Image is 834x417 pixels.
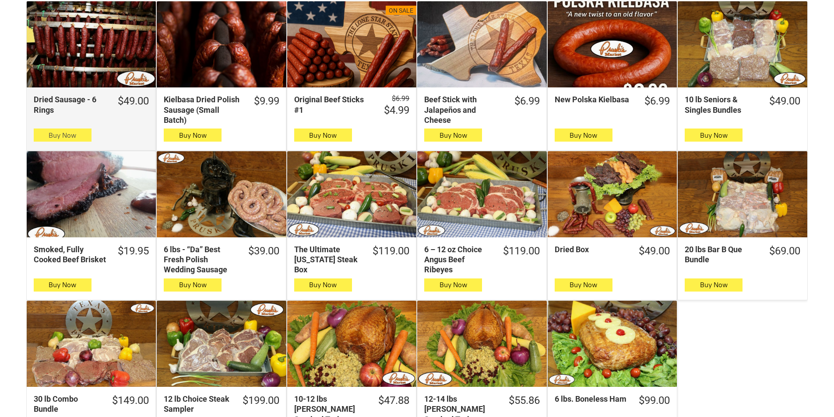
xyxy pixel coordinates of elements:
a: Dried Box [548,151,677,237]
a: 10 lb Seniors &amp; Singles Bundles [678,1,807,87]
div: $47.88 [378,394,409,407]
div: $199.00 [243,394,279,407]
a: $119.00The Ultimate [US_STATE] Steak Box [287,244,416,275]
div: 6 – 12 oz Choice Angus Beef Ribeyes [424,244,491,275]
button: Buy Now [555,129,612,142]
button: Buy Now [685,278,743,292]
a: $49.00Dried Box [548,244,677,258]
div: Beef Stick with Jalapeños and Cheese [424,94,503,125]
a: Smoked, Fully Cooked Beef Brisket [27,151,156,237]
a: New Polska Kielbasa [548,1,677,87]
span: Buy Now [49,131,76,139]
div: $119.00 [503,244,540,258]
span: Buy Now [309,281,337,289]
button: Buy Now [164,129,222,142]
a: 6 lbs - “Da” Best Fresh Polish Wedding Sausage [157,151,286,237]
div: Dried Sausage - 6 Rings [34,94,106,115]
a: $69.0020 lbs Bar B Que Bundle [678,244,807,265]
a: 20 lbs Bar B Que Bundle [678,151,807,237]
div: $6.99 [514,94,540,108]
div: Kielbasa Dried Polish Sausage (Small Batch) [164,94,242,125]
a: Kielbasa Dried Polish Sausage (Small Batch) [157,1,286,87]
div: $4.99 [384,104,409,117]
div: 20 lbs Bar B Que Bundle [685,244,757,265]
a: $99.006 lbs. Boneless Ham [548,394,677,407]
button: Buy Now [294,129,352,142]
div: Smoked, Fully Cooked Beef Brisket [34,244,106,265]
div: $49.00 [639,244,670,258]
div: New Polska Kielbasa [555,94,633,104]
a: 6 – 12 oz Choice Angus Beef Ribeyes [417,151,546,237]
a: $49.0010 lb Seniors & Singles Bundles [678,94,807,115]
div: 30 lb Combo Bundle [34,394,101,414]
a: Beef Stick with Jalapeños and Cheese [417,1,546,87]
button: Buy Now [555,278,612,292]
a: $6.99 $4.99Original Beef Sticks #1 [287,94,416,117]
button: Buy Now [424,278,482,292]
div: $55.86 [509,394,540,407]
div: $39.00 [248,244,279,258]
a: $9.99Kielbasa Dried Polish Sausage (Small Batch) [157,94,286,125]
div: 6 lbs. Boneless Ham [555,394,627,404]
span: Buy Now [700,131,728,139]
a: 12 lb Choice Steak Sampler [157,301,286,387]
a: $199.0012 lb Choice Steak Sampler [157,394,286,414]
div: 10 lb Seniors & Singles Bundles [685,94,757,115]
div: Dried Box [555,244,627,254]
a: $149.0030 lb Combo Bundle [27,394,156,414]
span: Buy Now [700,281,728,289]
a: $39.006 lbs - “Da” Best Fresh Polish Wedding Sausage [157,244,286,275]
a: 30 lb Combo Bundle [27,301,156,387]
div: $19.95 [118,244,149,258]
a: $119.006 – 12 oz Choice Angus Beef Ribeyes [417,244,546,275]
button: Buy Now [164,278,222,292]
button: Buy Now [34,278,91,292]
span: Buy Now [440,131,467,139]
a: $6.99New Polska Kielbasa [548,94,677,108]
div: $49.00 [118,94,149,108]
div: $99.00 [639,394,670,407]
button: Buy Now [294,278,352,292]
div: $6.99 [644,94,670,108]
div: $149.00 [112,394,149,407]
div: The Ultimate [US_STATE] Steak Box [294,244,361,275]
a: $6.99Beef Stick with Jalapeños and Cheese [417,94,546,125]
span: Buy Now [570,281,597,289]
a: The Ultimate Texas Steak Box [287,151,416,237]
span: Buy Now [440,281,467,289]
a: 6 lbs. Boneless Ham [548,301,677,387]
span: Buy Now [179,131,207,139]
s: $6.99 [392,94,409,103]
span: Buy Now [49,281,76,289]
a: 12-14 lbs Pruski&#39;s Smoked Turkeys [417,301,546,387]
div: On Sale [389,7,413,15]
span: Buy Now [570,131,597,139]
span: Buy Now [309,131,337,139]
a: Dried Sausage - 6 Rings [27,1,156,87]
button: Buy Now [424,129,482,142]
button: Buy Now [685,129,743,142]
button: Buy Now [34,129,91,142]
a: 10-12 lbs Pruski&#39;s Smoked Turkeys [287,301,416,387]
div: 6 lbs - “Da” Best Fresh Polish Wedding Sausage [164,244,236,275]
a: $19.95Smoked, Fully Cooked Beef Brisket [27,244,156,265]
a: $49.00Dried Sausage - 6 Rings [27,94,156,115]
div: 12 lb Choice Steak Sampler [164,394,231,414]
div: $49.00 [769,94,800,108]
div: $9.99 [254,94,279,108]
a: On SaleOriginal Beef Sticks #1 [287,1,416,87]
div: $119.00 [373,244,409,258]
div: Original Beef Sticks #1 [294,94,373,115]
div: $69.00 [769,244,800,258]
span: Buy Now [179,281,207,289]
